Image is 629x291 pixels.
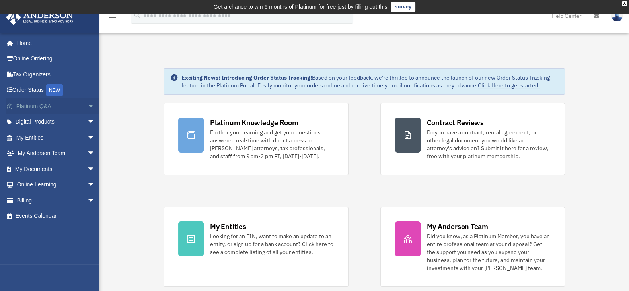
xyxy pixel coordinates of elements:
div: close [622,1,627,6]
a: My Anderson Team Did you know, as a Platinum Member, you have an entire professional team at your... [380,207,565,287]
div: Platinum Knowledge Room [210,118,298,128]
span: arrow_drop_down [87,98,103,114]
a: menu [107,14,117,21]
strong: Exciting News: Introducing Order Status Tracking! [181,74,312,81]
div: Do you have a contract, rental agreement, or other legal document you would like an attorney's ad... [427,128,550,160]
div: Looking for an EIN, want to make an update to an entity, or sign up for a bank account? Click her... [210,232,333,256]
a: Order StatusNEW [6,82,107,99]
img: Anderson Advisors Platinum Portal [4,10,76,25]
a: Contract Reviews Do you have a contract, rental agreement, or other legal document you would like... [380,103,565,175]
a: Tax Organizers [6,66,107,82]
i: menu [107,11,117,21]
a: Home [6,35,103,51]
div: Did you know, as a Platinum Member, you have an entire professional team at your disposal? Get th... [427,232,550,272]
span: arrow_drop_down [87,161,103,177]
a: survey [391,2,415,12]
div: Based on your feedback, we're thrilled to announce the launch of our new Order Status Tracking fe... [181,74,558,89]
img: User Pic [611,10,623,21]
a: My Entities Looking for an EIN, want to make an update to an entity, or sign up for a bank accoun... [164,207,348,287]
span: arrow_drop_down [87,114,103,130]
span: arrow_drop_down [87,177,103,193]
span: arrow_drop_down [87,130,103,146]
a: Online Learningarrow_drop_down [6,177,107,193]
div: My Entities [210,221,246,231]
i: search [133,11,142,19]
div: NEW [46,84,63,96]
div: My Anderson Team [427,221,488,231]
a: My Anderson Teamarrow_drop_down [6,145,107,161]
a: My Documentsarrow_drop_down [6,161,107,177]
a: Billingarrow_drop_down [6,192,107,208]
a: Digital Productsarrow_drop_down [6,114,107,130]
a: Online Ordering [6,51,107,67]
span: arrow_drop_down [87,145,103,162]
a: Platinum Q&Aarrow_drop_down [6,98,107,114]
span: arrow_drop_down [87,192,103,209]
a: Click Here to get started! [478,82,540,89]
div: Get a chance to win 6 months of Platinum for free just by filling out this [214,2,388,12]
div: Contract Reviews [427,118,484,128]
a: Platinum Knowledge Room Further your learning and get your questions answered real-time with dire... [164,103,348,175]
div: Further your learning and get your questions answered real-time with direct access to [PERSON_NAM... [210,128,333,160]
a: Events Calendar [6,208,107,224]
a: My Entitiesarrow_drop_down [6,130,107,145]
